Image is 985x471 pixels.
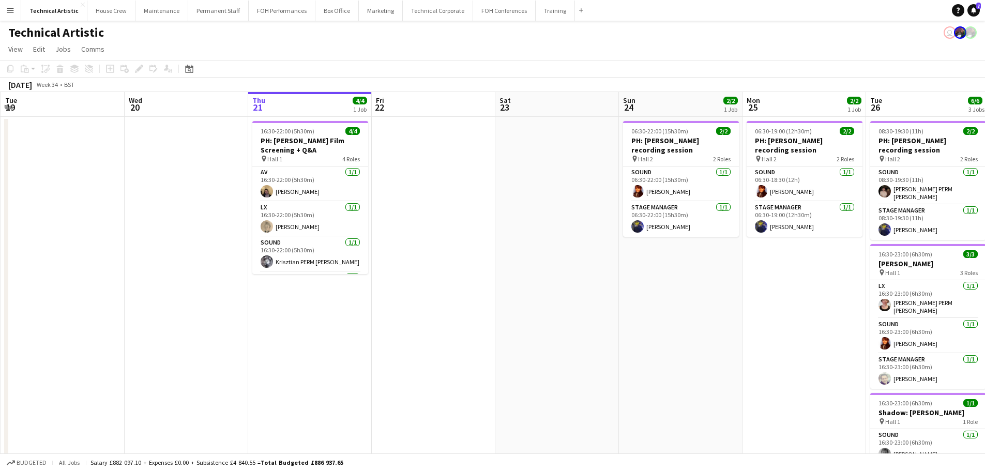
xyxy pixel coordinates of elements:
[55,44,71,54] span: Jobs
[4,42,27,56] a: View
[964,26,977,39] app-user-avatar: Zubair PERM Dhalla
[90,459,343,466] div: Salary £882 097.10 + Expenses £0.00 + Subsistence £4 840.55 =
[81,44,104,54] span: Comms
[976,3,981,9] span: 7
[8,44,23,54] span: View
[29,42,49,56] a: Edit
[967,4,980,17] a: 7
[17,459,47,466] span: Budgeted
[249,1,315,21] button: FOH Performances
[87,1,135,21] button: House Crew
[473,1,536,21] button: FOH Conferences
[77,42,109,56] a: Comms
[944,26,956,39] app-user-avatar: Liveforce Admin
[33,44,45,54] span: Edit
[51,42,75,56] a: Jobs
[261,459,343,466] span: Total Budgeted £886 937.65
[954,26,966,39] app-user-avatar: Zubair PERM Dhalla
[188,1,249,21] button: Permanent Staff
[5,457,48,468] button: Budgeted
[536,1,575,21] button: Training
[21,1,87,21] button: Technical Artistic
[8,25,104,40] h1: Technical Artistic
[359,1,403,21] button: Marketing
[315,1,359,21] button: Box Office
[8,80,32,90] div: [DATE]
[403,1,473,21] button: Technical Corporate
[57,459,82,466] span: All jobs
[135,1,188,21] button: Maintenance
[64,81,74,88] div: BST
